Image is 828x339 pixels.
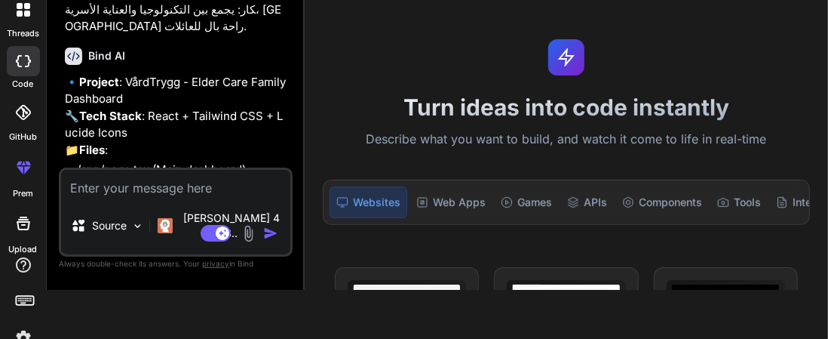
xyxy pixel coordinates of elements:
div: APIs [561,186,613,218]
img: Pick Models [131,220,144,233]
label: prem [13,187,33,200]
p: 🔹 : VårdTrygg - Elder Care Family Dashboard 🔧 : React + Tailwind CSS + Lucide Icons 📁 : [65,74,290,159]
div: Games [495,186,558,218]
div: Web Apps [410,186,492,218]
strong: Files [79,143,105,157]
label: GitHub [9,131,37,143]
label: Upload [9,243,38,256]
li: /app/page.tsx (Main dashboard) [77,162,290,179]
label: threads [7,27,39,40]
strong: Tech Stack [79,109,142,123]
p: Source [92,218,127,233]
div: Components [616,186,708,218]
img: icon [263,226,278,241]
div: Tools [711,186,767,218]
p: Always double-check its answers. Your in Bind [59,257,293,271]
div: Websites [330,186,407,218]
label: code [13,78,34,91]
img: attachment [240,225,257,242]
h1: Turn ideas into code instantly [314,94,819,121]
p: Describe what you want to build, and watch it come to life in real-time [314,130,819,149]
p: [PERSON_NAME] 4 S.. [179,211,284,241]
strong: Project [79,75,119,89]
span: privacy [202,259,229,268]
img: Claude 4 Sonnet [158,218,173,233]
h6: Bind AI [88,48,125,63]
